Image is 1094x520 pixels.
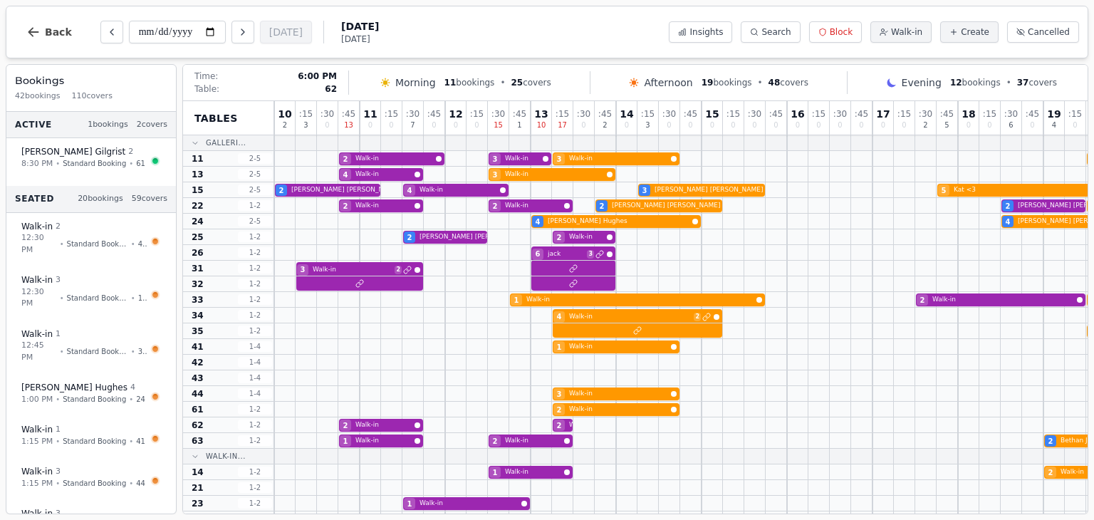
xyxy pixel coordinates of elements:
[748,110,761,118] span: : 30
[238,247,272,258] span: 1 - 2
[238,326,272,336] span: 1 - 2
[12,321,170,372] button: Walk-in 112:45 PM•Standard Booking•33
[902,122,906,129] span: 0
[1028,26,1070,38] span: Cancelled
[298,71,337,82] span: 6:00 PM
[702,77,752,88] span: bookings
[493,467,498,478] span: 1
[923,122,927,129] span: 2
[536,249,541,259] span: 6
[569,232,604,242] span: Walk-in
[192,435,204,447] span: 63
[603,122,607,129] span: 2
[577,110,590,118] span: : 30
[194,71,218,82] span: Time:
[363,109,377,119] span: 11
[238,184,272,195] span: 2 - 5
[137,119,167,131] span: 2 covers
[303,122,308,129] span: 3
[67,346,128,357] span: Standard Booking
[944,122,949,129] span: 5
[192,263,204,274] span: 31
[932,295,1074,305] span: Walk-in
[536,217,541,227] span: 4
[838,122,842,129] span: 0
[313,265,392,275] span: Walk-in
[138,239,147,249] span: 45
[56,274,61,286] span: 3
[192,498,204,509] span: 23
[301,264,306,275] span: 3
[534,109,548,119] span: 13
[21,508,53,519] span: Walk-in
[238,498,272,509] span: 1 - 2
[600,201,605,212] span: 2
[131,239,135,249] span: •
[21,158,53,170] span: 8:30 PM
[474,122,479,129] span: 0
[557,405,562,415] span: 2
[130,382,135,394] span: 4
[129,394,133,405] span: •
[493,436,498,447] span: 2
[741,21,800,43] button: Search
[427,110,441,118] span: : 45
[881,122,885,129] span: 0
[21,466,53,477] span: Walk-in
[21,286,57,310] span: 12:30 PM
[493,154,498,165] span: 3
[598,110,612,118] span: : 45
[940,110,954,118] span: : 45
[355,170,412,180] span: Walk-in
[136,436,145,447] span: 41
[344,122,353,129] span: 13
[1026,110,1039,118] span: : 45
[67,293,128,303] span: Standard Booking
[56,466,61,478] span: 3
[56,478,60,489] span: •
[21,340,57,363] span: 12:45 PM
[855,110,868,118] span: : 45
[407,185,412,196] span: 4
[1047,109,1061,119] span: 19
[21,274,53,286] span: Walk-in
[557,232,562,243] span: 2
[641,110,655,118] span: : 15
[655,185,763,195] span: [PERSON_NAME] [PERSON_NAME]
[12,374,170,413] button: [PERSON_NAME] Hughes41:00 PM•Standard Booking•24
[341,33,379,45] span: [DATE]
[238,310,272,321] span: 1 - 2
[238,153,272,164] span: 2 - 5
[238,200,272,211] span: 1 - 2
[278,109,291,119] span: 10
[56,221,61,233] span: 2
[511,77,551,88] span: covers
[192,216,204,227] span: 24
[758,77,763,88] span: •
[505,170,604,180] span: Walk-in
[60,346,64,357] span: •
[500,77,505,88] span: •
[987,122,991,129] span: 0
[136,478,145,489] span: 44
[238,388,272,399] span: 1 - 4
[444,77,495,88] span: bookings
[669,21,732,43] button: Insights
[702,78,714,88] span: 19
[410,122,415,129] span: 7
[950,78,962,88] span: 12
[343,170,348,180] span: 4
[238,404,272,415] span: 1 - 2
[662,110,676,118] span: : 30
[620,109,633,119] span: 14
[129,436,133,447] span: •
[15,90,61,103] span: 42 bookings
[505,154,540,164] span: Walk-in
[569,154,668,164] span: Walk-in
[726,110,740,118] span: : 15
[897,110,911,118] span: : 15
[56,158,60,169] span: •
[569,389,668,399] span: Walk-in
[368,122,373,129] span: 0
[557,311,562,322] span: 4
